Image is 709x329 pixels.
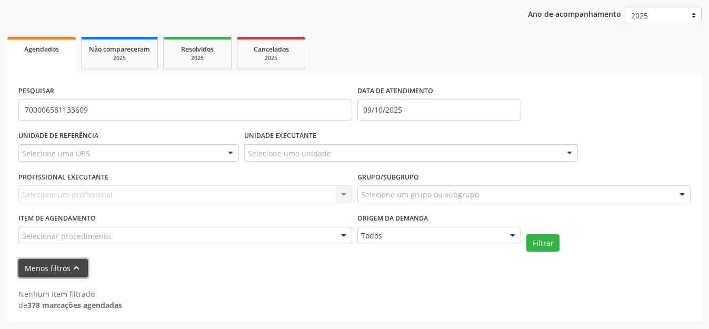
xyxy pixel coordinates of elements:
[18,99,352,121] input: Nome, CNS
[22,148,90,159] span: Selecione uma UBS
[89,45,150,54] span: Não compareceram
[526,234,560,252] button: Filtrar
[248,148,331,159] span: Selecione uma unidade
[245,54,297,62] div: 2025
[357,169,419,185] label: Grupo/Subgrupo
[357,83,433,99] label: DATA DE ATENDIMENTO
[27,300,122,310] strong: 378 marcações agendadas
[357,211,428,227] label: Origem da demanda
[71,262,82,274] i: keyboard_arrow_up
[181,45,214,54] span: Resolvidos
[18,211,96,227] label: Item de agendamento
[18,169,108,185] label: PROFISSIONAL EXECUTANTE
[24,45,59,54] span: Agendados
[254,45,289,54] span: Cancelados
[18,300,122,311] div: de
[18,83,54,99] label: PESQUISAR
[22,231,111,242] span: Selecionar procedimento
[361,189,479,200] span: Selecione um grupo ou subgrupo
[357,99,522,121] input: Selecione um intervalo
[244,128,316,144] label: UNIDADE EXECUTANTE
[528,7,621,20] p: Ano de acompanhamento
[18,288,122,300] div: Nenhum item filtrado
[171,54,224,62] div: 2025
[89,54,150,62] div: 2025
[361,231,500,241] span: Todos
[18,128,98,144] label: UNIDADE DE REFERÊNCIA
[18,259,88,277] button: Menos filtroskeyboard_arrow_up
